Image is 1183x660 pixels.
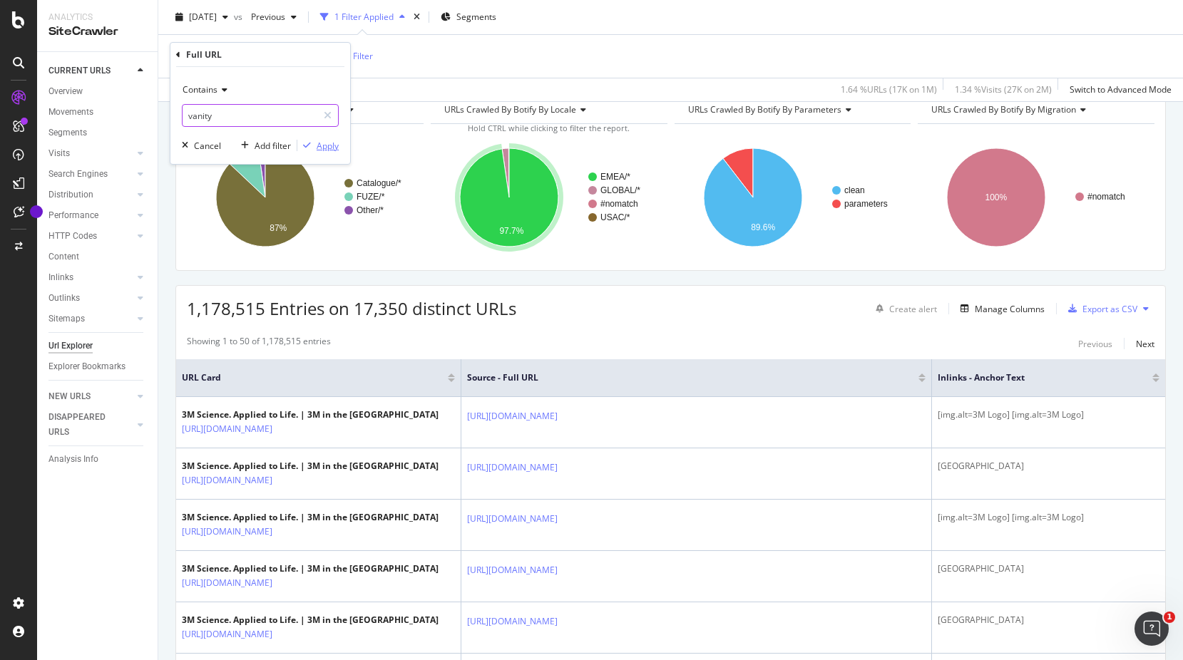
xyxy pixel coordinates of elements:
svg: A chart. [431,135,667,259]
div: Overview [48,84,83,99]
a: Visits [48,146,133,161]
button: Previous [245,6,302,29]
a: [URL][DOMAIN_NAME] [467,614,558,629]
div: Sitemaps [48,311,85,326]
text: 87% [270,223,287,233]
div: 3M Science. Applied to Life. | 3M in the [GEOGRAPHIC_DATA] [182,614,439,627]
span: Segments [456,11,496,23]
svg: A chart. [187,135,424,259]
div: NEW URLS [48,389,91,404]
button: Switch to Advanced Mode [1064,78,1172,101]
h4: URLs Crawled By Botify By migration [928,98,1142,121]
div: Add filter [255,140,291,152]
div: [img.alt=3M Logo] [img.alt=3M Logo] [938,511,1159,524]
div: Visits [48,146,70,161]
button: Segments [435,6,502,29]
text: Other/* [357,205,384,215]
div: Full URL [186,48,222,61]
a: Movements [48,105,148,120]
div: Next [1136,338,1154,350]
span: URLs Crawled By Botify By locale [444,103,576,115]
div: Performance [48,208,98,223]
span: 1 [1164,612,1175,623]
text: EMEA/* [600,172,630,182]
button: 1 Filter Applied [314,6,411,29]
button: [DATE] [170,6,234,29]
button: Apply [297,138,339,153]
iframe: Intercom live chat [1135,612,1169,646]
a: Sitemaps [48,311,133,326]
div: Content [48,249,79,264]
div: 1.64 % URLs ( 17K on 1M ) [841,83,937,96]
div: [GEOGRAPHIC_DATA] [938,562,1159,575]
a: HTTP Codes [48,229,133,244]
a: NEW URLS [48,389,133,404]
span: URLs Crawled By Botify By parameters [688,103,841,115]
div: [GEOGRAPHIC_DATA] [938,614,1159,627]
div: SiteCrawler [48,24,146,40]
span: Previous [245,11,285,23]
span: vs [234,11,245,23]
button: Cancel [176,138,221,153]
h4: URLs Crawled By Botify By locale [441,98,655,121]
a: [URL][DOMAIN_NAME] [182,627,272,641]
text: parameters [844,199,888,209]
text: clean [844,185,865,195]
span: URL Card [182,371,444,384]
a: [URL][DOMAIN_NAME] [467,512,558,526]
button: Next [1136,335,1154,352]
div: A chart. [918,135,1154,259]
button: Previous [1078,335,1112,352]
span: URLs Crawled By Botify By migration [931,103,1076,115]
button: Export as CSV [1062,297,1137,320]
span: 1,178,515 Entries on 17,350 distinct URLs [187,297,516,320]
div: Search Engines [48,167,108,182]
a: [URL][DOMAIN_NAME] [467,460,558,475]
text: 89.6% [751,222,775,232]
div: Manage Columns [975,303,1045,315]
div: HTTP Codes [48,229,97,244]
div: DISAPPEARED URLS [48,410,121,440]
div: Add Filter [335,50,373,62]
text: USAC/* [600,212,630,222]
text: #nomatch [1087,192,1125,202]
h4: URLs Crawled By Botify By parameters [685,98,898,121]
span: Source - Full URL [467,371,897,384]
a: [URL][DOMAIN_NAME] [182,525,272,539]
a: Content [48,249,148,264]
a: DISAPPEARED URLS [48,410,133,440]
text: FUZE/* [357,192,385,202]
div: Cancel [194,140,221,152]
span: Contains [183,83,217,96]
div: Segments [48,125,87,140]
span: Hold CTRL while clicking to filter the report. [468,123,630,133]
div: Distribution [48,187,93,202]
a: [URL][DOMAIN_NAME] [467,409,558,423]
div: times [411,10,423,24]
a: Url Explorer [48,339,148,354]
div: Previous [1078,338,1112,350]
div: 3M Science. Applied to Life. | 3M in the [GEOGRAPHIC_DATA] [182,511,439,524]
div: Showing 1 to 50 of 1,178,515 entries [187,335,331,352]
a: [URL][DOMAIN_NAME] [467,563,558,577]
div: 1.34 % Visits ( 27K on 2M ) [955,83,1052,96]
a: Segments [48,125,148,140]
span: Inlinks - Anchor Text [938,371,1131,384]
text: Catalogue/* [357,178,401,188]
text: 100% [985,192,1008,202]
div: 3M Science. Applied to Life. | 3M in the [GEOGRAPHIC_DATA] [182,562,439,575]
button: Add filter [235,138,291,153]
a: Analysis Info [48,452,148,467]
text: 97.7% [499,226,523,236]
text: GLOBAL/* [600,185,640,195]
span: 2025 Aug. 10th [189,11,217,23]
div: CURRENT URLS [48,63,111,78]
a: Explorer Bookmarks [48,359,148,374]
div: Movements [48,105,93,120]
div: Outlinks [48,291,80,306]
div: 3M Science. Applied to Life. | 3M in the [GEOGRAPHIC_DATA] [182,460,439,473]
button: Manage Columns [955,300,1045,317]
a: [URL][DOMAIN_NAME] [182,473,272,488]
